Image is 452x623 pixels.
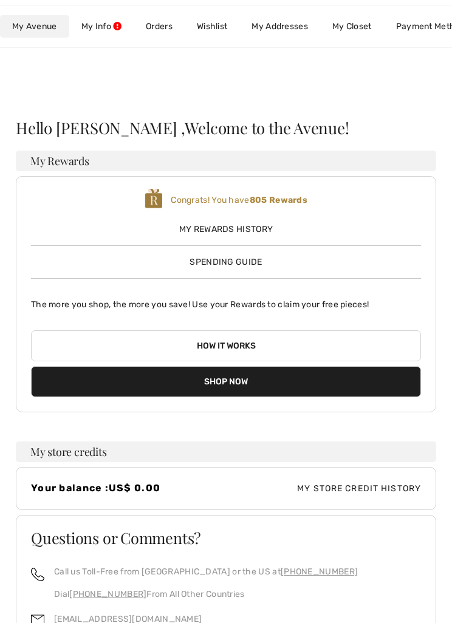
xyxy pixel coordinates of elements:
button: Shop Now [31,366,421,397]
a: [PHONE_NUMBER] [281,567,358,577]
a: My Closet [320,15,384,38]
span: My Store Credit History [226,482,421,495]
img: loyalty_logo_r.svg [145,188,163,209]
div: Hello [PERSON_NAME] , [16,120,436,136]
a: Orders [134,15,185,38]
a: Wishlist [185,15,239,38]
span: Welcome to the Avenue! [185,120,349,136]
p: Dial From All Other Countries [54,588,358,601]
p: The more you shop, the more you save! Use your Rewards to claim your free pieces! [31,288,421,311]
a: [PHONE_NUMBER] [69,589,146,599]
span: My Rewards History [31,223,421,236]
p: Call us Toll-Free from [GEOGRAPHIC_DATA] or the US at [54,565,358,578]
span: US$ 0.00 [109,482,160,494]
h3: Questions or Comments? [31,530,421,545]
a: My Addresses [239,15,320,38]
h4: Your balance : [31,482,226,494]
span: My Avenue [12,20,57,33]
a: My Info [69,15,134,38]
b: 805 Rewards [250,195,307,205]
h3: My store credits [16,441,436,462]
span: Congrats! You have [171,195,307,205]
span: Spending Guide [190,257,262,267]
button: How it works [31,330,421,361]
img: call [31,568,44,581]
h3: My Rewards [16,151,436,171]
